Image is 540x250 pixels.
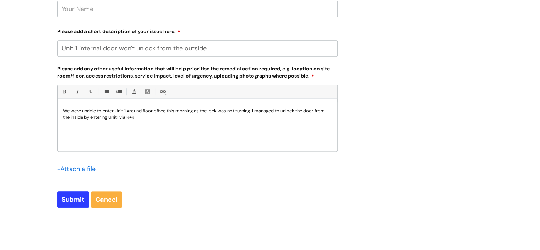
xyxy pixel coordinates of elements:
a: Back Color [143,87,152,96]
span: + [57,165,60,173]
div: Attach a file [57,163,100,175]
a: Underline(Ctrl-U) [86,87,95,96]
label: Please add a short description of your issue here: [57,26,338,34]
a: Bold (Ctrl-B) [60,87,69,96]
a: Italic (Ctrl-I) [73,87,82,96]
a: Font Color [130,87,138,96]
a: 1. Ordered List (Ctrl-Shift-8) [114,87,123,96]
a: Cancel [91,191,122,208]
label: Please add any other useful information that will help prioritise the remedial action required, e... [57,64,338,79]
input: Submit [57,191,89,208]
a: Link [158,87,167,96]
a: • Unordered List (Ctrl-Shift-7) [101,87,110,96]
input: Your Name [57,1,338,17]
p: We were unable to enter Unit 1 ground floor office this morning as the lock was not turning. I ma... [63,108,332,121]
